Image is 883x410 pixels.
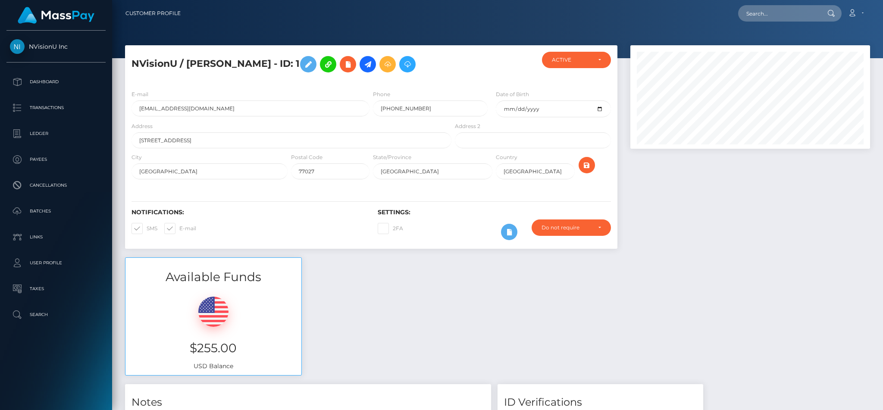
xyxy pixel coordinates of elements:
[10,308,102,321] p: Search
[6,97,106,119] a: Transactions
[6,149,106,170] a: Payees
[6,304,106,325] a: Search
[552,56,591,63] div: ACTIVE
[10,75,102,88] p: Dashboard
[125,4,181,22] a: Customer Profile
[10,205,102,218] p: Batches
[542,224,591,231] div: Do not require
[496,91,529,98] label: Date of Birth
[125,286,301,375] div: USD Balance
[6,278,106,300] a: Taxes
[18,7,94,24] img: MassPay Logo
[132,340,295,357] h3: $255.00
[132,395,485,410] h4: Notes
[738,5,819,22] input: Search...
[10,282,102,295] p: Taxes
[504,395,697,410] h4: ID Verifications
[10,39,25,54] img: NVisionU Inc
[6,175,106,196] a: Cancellations
[532,219,611,236] button: Do not require
[132,52,447,77] h5: NVisionU / [PERSON_NAME] - ID: 1
[496,153,517,161] label: Country
[125,269,301,285] h3: Available Funds
[132,91,148,98] label: E-mail
[132,223,157,234] label: SMS
[10,231,102,244] p: Links
[542,52,611,68] button: ACTIVE
[198,297,229,327] img: USD.png
[6,71,106,93] a: Dashboard
[291,153,323,161] label: Postal Code
[6,43,106,50] span: NVisionU Inc
[6,252,106,274] a: User Profile
[378,223,403,234] label: 2FA
[10,101,102,114] p: Transactions
[10,179,102,192] p: Cancellations
[373,153,411,161] label: State/Province
[132,153,142,161] label: City
[132,122,153,130] label: Address
[10,257,102,269] p: User Profile
[455,122,480,130] label: Address 2
[6,123,106,144] a: Ledger
[6,226,106,248] a: Links
[132,209,365,216] h6: Notifications:
[10,127,102,140] p: Ledger
[378,209,611,216] h6: Settings:
[373,91,390,98] label: Phone
[10,153,102,166] p: Payees
[164,223,196,234] label: E-mail
[360,56,376,72] a: Initiate Payout
[6,200,106,222] a: Batches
